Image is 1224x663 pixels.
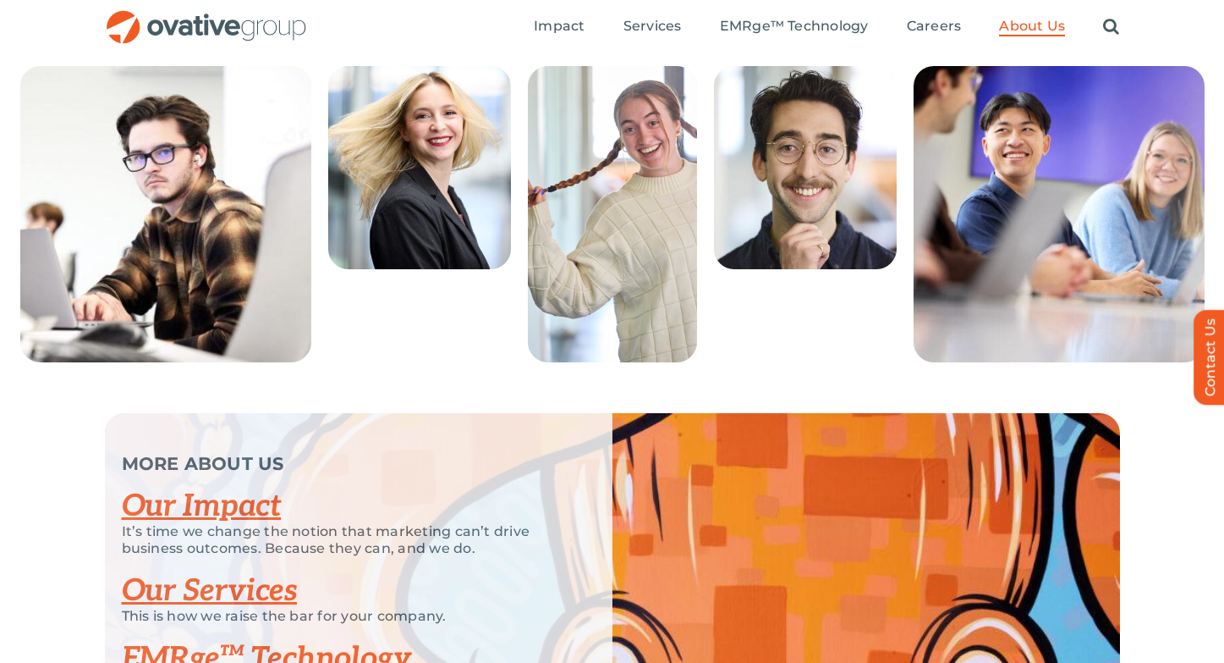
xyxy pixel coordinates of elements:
[122,608,570,625] p: This is how we raise the bar for your company.
[534,18,585,35] span: Impact
[122,488,282,525] a: Our Impact
[105,8,308,25] a: OG_Full_horizontal_RGB
[534,18,585,36] a: Impact
[328,66,511,269] img: About Us – Bottom Collage 7
[714,66,897,269] img: About Us – Bottom Collage 9
[122,523,570,557] p: It’s time we change the notion that marketing can’t drive business outcomes. Because they can, an...
[623,18,682,35] span: Services
[720,18,869,35] span: EMRge™ Technology
[528,66,697,362] img: About Us – Bottom Collage 8
[914,66,1205,362] img: About Us – Bottom Collage 1
[122,456,570,472] p: MORE ABOUT US
[999,18,1065,35] span: About Us
[720,18,869,36] a: EMRge™ Technology
[623,18,682,36] a: Services
[20,66,311,362] img: About Us – Bottom Collage 6
[999,18,1065,36] a: About Us
[907,18,962,36] a: Careers
[122,572,298,610] a: Our Services
[1103,18,1119,36] a: Search
[907,18,962,35] span: Careers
